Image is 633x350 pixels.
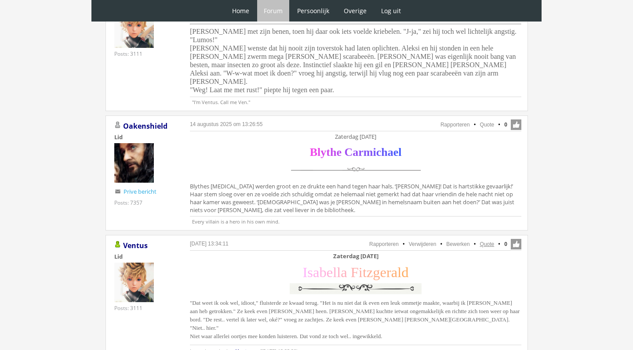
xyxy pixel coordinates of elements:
[114,50,142,58] div: Posts: 3111
[114,133,176,141] div: Lid
[326,146,330,159] span: t
[190,216,521,225] p: Every villain is a hero in his own mind.
[397,264,401,280] span: l
[303,264,308,280] span: I
[511,119,521,130] span: Like deze post
[114,8,154,48] img: Ventus
[351,264,359,280] span: F
[504,121,507,129] span: 0
[319,264,326,280] span: b
[373,264,380,280] span: g
[114,304,142,312] div: Posts: 3111
[353,146,358,159] span: a
[114,263,154,302] img: Ventus
[380,264,386,280] span: e
[393,146,399,159] span: e
[123,121,167,131] a: Oakenshield
[369,241,399,247] a: Rapporteren
[333,264,337,280] span: l
[440,122,470,128] a: Rapporteren
[190,28,517,94] span: [PERSON_NAME] met zijn benen, toen hij daar ook iets voelde kriebelen. "J-ja," zei hij toch wel l...
[336,146,342,159] span: e
[480,122,495,128] a: Quote
[310,146,317,159] span: B
[317,146,320,159] span: l
[114,253,176,260] div: Lid
[114,143,154,183] img: Oakenshield
[327,264,333,280] span: e
[287,281,424,296] img: y0w1XJ0.png
[391,264,397,280] span: a
[190,97,521,105] p: "I'm Ventus. Call me Ven."
[398,146,401,159] span: l
[364,146,373,159] span: m
[480,241,495,247] a: Quote
[344,146,353,159] span: C
[190,133,521,141] div: Zaterdag [DATE]
[190,299,520,339] span: "Dat weet ik ook wel, idioot," fluisterde ze kwaad terug. "Het is nu niet dat ik even een leuk om...
[446,241,469,247] a: Bewerken
[367,264,373,280] span: z
[190,241,229,247] a: [DATE] 13:34:11
[358,146,364,159] span: r
[307,264,313,280] span: s
[386,264,391,280] span: r
[114,199,142,206] div: Posts: 7357
[333,252,378,260] b: Zaterdag [DATE]
[376,146,382,159] span: c
[320,146,326,159] span: y
[388,146,393,159] span: a
[373,146,376,159] span: i
[330,146,336,159] span: h
[114,241,121,248] img: Gebruiker is online
[124,188,156,195] a: Prive bericht
[190,121,262,127] a: 14 augustus 2025 om 13:26:55
[381,146,387,159] span: h
[337,264,341,280] span: l
[363,264,367,280] span: t
[341,264,347,280] span: a
[504,240,507,248] span: 0
[114,122,121,129] img: Gebruiker is offline
[359,264,363,280] span: i
[123,241,148,250] a: Ventus
[409,241,437,247] a: Verwijderen
[190,133,521,216] div: Blythes [MEDICAL_DATA] werden groot en ze drukte een hand tegen haar hals. ‘[PERSON_NAME]! Dat is...
[287,160,424,180] img: scheidingslijn.png
[313,264,319,280] span: a
[401,264,408,280] span: d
